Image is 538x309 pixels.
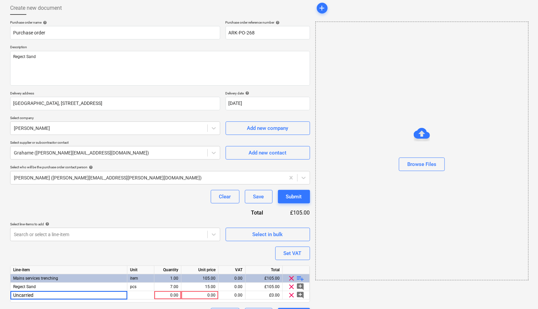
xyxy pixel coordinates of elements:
div: £105.00 [274,209,310,217]
button: Add new company [226,121,310,135]
div: 1.00 [157,274,178,283]
div: Unit price [181,266,219,274]
div: pcs [127,283,154,291]
p: Description [10,45,310,51]
span: Mains services trenching [13,276,58,281]
div: Select in bulk [253,230,283,239]
div: 0.00 [221,291,242,300]
span: add_comment [297,283,305,291]
div: £105.00 [246,283,283,291]
div: £105.00 [246,274,283,283]
div: Select who will be the purchase order contact person [10,165,310,169]
div: item [127,274,154,283]
p: Select supplier or subcontractor contact [10,140,220,146]
span: playlist_add [297,274,305,282]
span: Create new document [10,4,62,12]
div: Purchase order reference number [226,20,310,25]
span: add_comment [297,291,305,299]
div: 0.00 [221,274,242,283]
div: £0.00 [246,291,283,300]
div: Line-item [10,266,127,274]
button: Clear [211,190,239,203]
button: Add new contact [226,146,310,160]
div: Purchase order name [10,20,220,25]
div: Set VAT [284,249,302,258]
div: VAT [219,266,246,274]
div: 0.00 [157,291,178,300]
div: Quantity [154,266,181,274]
div: Clear [219,192,231,201]
div: Add new contact [249,148,287,157]
span: add [318,4,326,12]
div: 0.00 [184,291,215,300]
div: 0.00 [221,283,242,291]
div: Delivery date [226,91,310,95]
span: help [44,222,49,226]
iframe: Chat Widget [504,277,538,309]
div: Unit [127,266,154,274]
button: Save [245,190,273,203]
div: Submit [286,192,302,201]
div: Total [222,209,274,217]
span: clear [288,283,296,291]
div: 105.00 [184,274,215,283]
button: Set VAT [275,247,310,260]
input: Delivery address [10,97,220,110]
textarea: Regect Sand [10,51,310,86]
div: Browse Files [315,22,529,280]
span: help [275,21,280,25]
span: Regect Sand [13,284,36,289]
button: Submit [278,190,310,203]
span: clear [288,291,296,299]
p: Delivery address [10,91,220,97]
input: Delivery date not specified [226,97,310,110]
div: 7.00 [157,283,178,291]
span: clear [288,274,296,282]
p: Select company [10,116,220,121]
span: help [42,21,47,25]
div: Total [246,266,283,274]
div: Select line-items to add [10,222,220,226]
div: 15.00 [184,283,215,291]
span: help [87,165,93,169]
input: Document name [10,26,220,39]
div: Add new company [247,124,288,133]
div: Save [253,192,264,201]
span: help [244,91,250,95]
button: Select in bulk [226,228,310,241]
input: Reference number [226,26,310,39]
button: Browse Files [399,158,445,171]
div: Browse Files [407,160,436,169]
